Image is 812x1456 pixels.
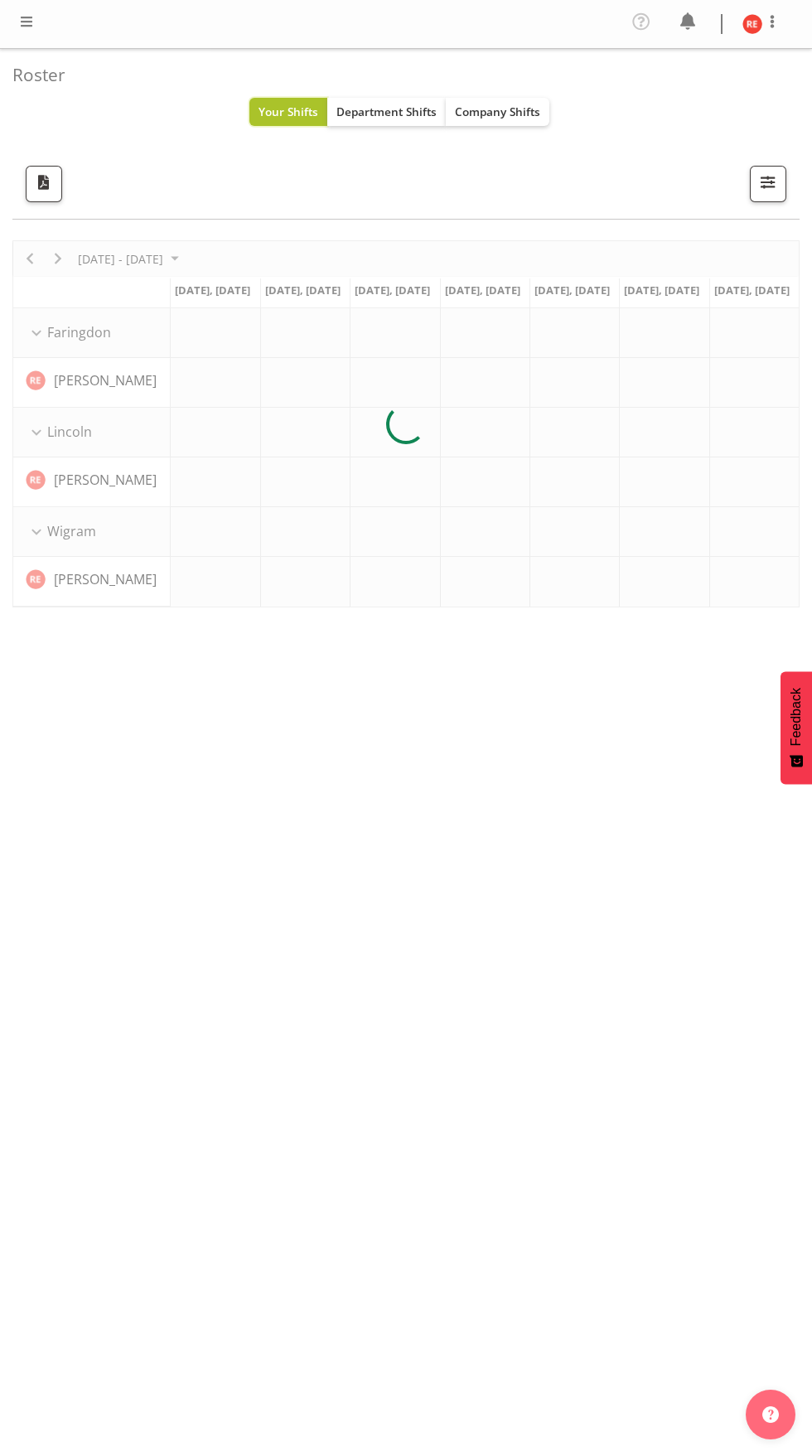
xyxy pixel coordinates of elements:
[336,104,437,119] span: Department Shifts
[249,98,327,126] button: Your Shifts
[781,671,812,784] button: Feedback - Show survey
[750,166,786,202] button: Filter Shifts
[259,104,318,119] span: Your Shifts
[12,65,786,85] h4: Roster
[455,104,540,119] span: Company Shifts
[26,166,62,202] button: Download a PDF of the roster according to the set date range.
[789,688,804,746] span: Feedback
[446,98,549,126] button: Company Shifts
[327,98,446,126] button: Department Shifts
[742,14,762,34] img: rachel-els10463.jpg
[762,1406,779,1423] img: help-xxl-2.png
